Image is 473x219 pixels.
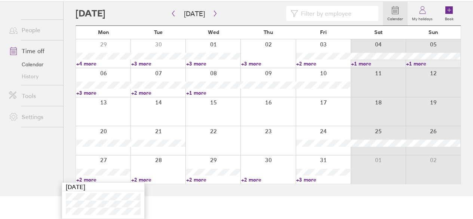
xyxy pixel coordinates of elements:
[178,7,211,20] button: [DATE]
[62,183,144,191] div: [DATE]
[351,60,405,67] a: +1 more
[383,15,408,21] label: Calendar
[241,176,295,183] a: +2 more
[298,6,374,21] input: Filter by employee
[264,29,273,35] span: Thu
[131,176,185,183] a: +2 more
[3,70,63,82] a: History
[3,109,63,124] a: Settings
[76,176,130,183] a: +2 more
[241,60,295,67] a: +3 more
[440,15,458,21] label: Book
[3,22,63,37] a: People
[383,1,408,25] a: Calendar
[131,89,185,96] a: +2 more
[154,29,163,35] span: Tue
[320,29,327,35] span: Fri
[131,60,185,67] a: +3 more
[186,176,240,183] a: +2 more
[408,1,437,25] a: My holidays
[3,58,63,70] a: Calendar
[3,88,63,103] a: Tools
[76,60,130,67] a: +4 more
[98,29,109,35] span: Mon
[186,60,240,67] a: +3 more
[429,29,438,35] span: Sun
[406,60,460,67] a: +1 more
[296,176,350,183] a: +3 more
[208,29,219,35] span: Wed
[296,60,350,67] a: +2 more
[76,89,130,96] a: +3 more
[374,29,383,35] span: Sat
[437,1,461,25] a: Book
[186,89,240,96] a: +1 more
[3,43,63,58] a: Time off
[408,15,437,21] label: My holidays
